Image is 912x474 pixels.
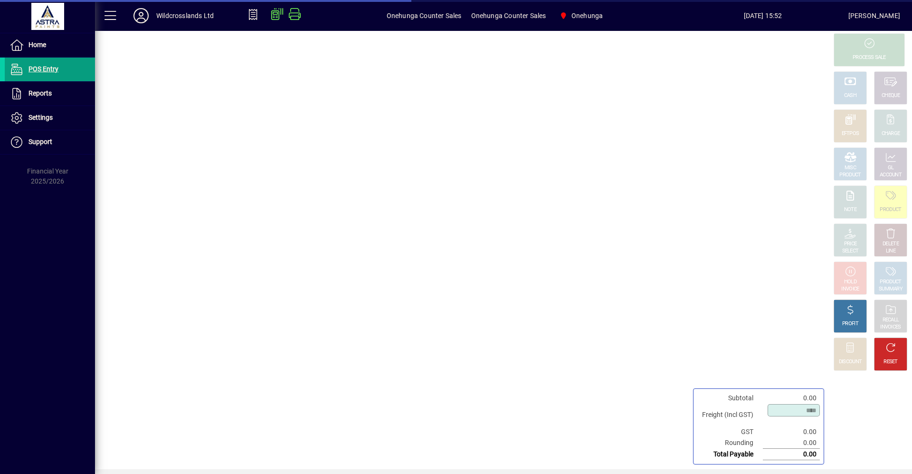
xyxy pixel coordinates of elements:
div: PRODUCT [880,206,901,213]
div: CHARGE [882,130,900,137]
div: RESET [883,358,898,366]
span: Settings [28,114,53,121]
span: [DATE] 15:52 [677,8,848,23]
div: Wildcrosslands Ltd [156,8,214,23]
div: LINE [886,248,895,255]
td: 0.00 [763,393,820,404]
td: GST [697,426,763,437]
div: [PERSON_NAME] [848,8,900,23]
div: DELETE [883,241,899,248]
div: SUMMARY [879,286,902,293]
td: Subtotal [697,393,763,404]
td: Rounding [697,437,763,449]
td: 0.00 [763,426,820,437]
div: NOTE [844,206,856,213]
td: Total Payable [697,449,763,460]
a: Settings [5,106,95,130]
div: PRICE [844,241,857,248]
div: ACCOUNT [880,172,902,179]
span: Onehunga [571,8,603,23]
div: PROFIT [842,320,858,328]
td: Freight (Incl GST) [697,404,763,426]
button: Profile [126,7,156,24]
div: INVOICES [880,324,901,331]
div: EFTPOS [842,130,859,137]
div: RECALL [883,317,899,324]
td: 0.00 [763,437,820,449]
span: POS Entry [28,65,58,73]
div: PRODUCT [880,279,901,286]
div: DISCOUNT [839,358,862,366]
span: Support [28,138,52,145]
div: GL [888,164,894,172]
div: CHEQUE [882,92,900,99]
span: Onehunga Counter Sales [471,8,546,23]
div: MISC [845,164,856,172]
div: HOLD [844,279,856,286]
div: SELECT [842,248,859,255]
div: CASH [844,92,856,99]
div: PROCESS SALE [853,54,886,61]
td: 0.00 [763,449,820,460]
span: Onehunga Counter Sales [387,8,462,23]
span: Onehunga [555,7,607,24]
a: Home [5,33,95,57]
a: Support [5,130,95,154]
div: PRODUCT [839,172,861,179]
a: Reports [5,82,95,106]
span: Reports [28,89,52,97]
div: INVOICE [841,286,859,293]
span: Home [28,41,46,48]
